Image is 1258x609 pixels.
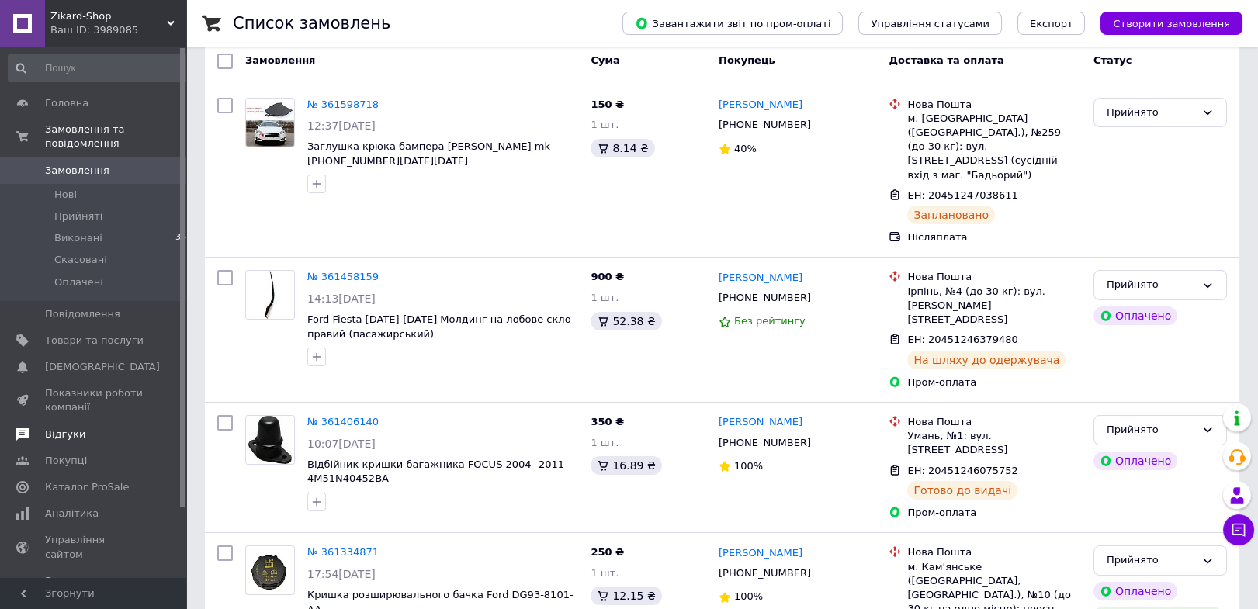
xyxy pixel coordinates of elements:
[1030,18,1073,29] span: Експорт
[1085,17,1242,29] a: Створити замовлення
[307,271,379,282] a: № 361458159
[45,533,144,561] span: Управління сайтом
[719,546,802,561] a: [PERSON_NAME]
[907,481,1017,500] div: Готово до видачі
[591,139,654,157] div: 8.14 ₴
[1113,18,1230,29] span: Створити замовлення
[907,230,1080,244] div: Післяплата
[54,275,103,289] span: Оплачені
[734,143,757,154] span: 40%
[45,123,186,151] span: Замовлення та повідомлення
[716,115,814,135] div: [PHONE_NUMBER]
[45,454,87,468] span: Покупці
[54,188,77,202] span: Нові
[54,231,102,245] span: Виконані
[591,99,624,110] span: 150 ₴
[907,206,995,224] div: Заплановано
[54,253,107,267] span: Скасовані
[591,312,661,330] div: 52.38 ₴
[591,292,619,303] span: 1 шт.
[307,438,376,450] span: 10:07[DATE]
[907,334,1017,345] span: ЕН: 20451246379480
[307,568,376,580] span: 17:54[DATE]
[591,567,619,579] span: 1 шт.
[246,416,294,464] img: Фото товару
[307,99,379,110] a: № 361598718
[871,18,989,29] span: Управління статусами
[245,54,315,66] span: Замовлення
[45,386,144,414] span: Показники роботи компанії
[45,507,99,521] span: Аналітика
[245,270,295,320] a: Фото товару
[1107,422,1195,438] div: Прийнято
[734,315,806,327] span: Без рейтингу
[307,313,571,340] a: Ford Fiesta [DATE]-[DATE] Молдинг на лобове скло правий (пасажирський)
[716,288,814,308] div: [PHONE_NUMBER]
[591,456,661,475] div: 16.89 ₴
[307,546,379,558] a: № 361334871
[45,164,109,178] span: Замовлення
[1093,54,1132,66] span: Статус
[45,480,129,494] span: Каталог ProSale
[591,271,624,282] span: 900 ₴
[734,460,763,472] span: 100%
[175,231,192,245] span: 348
[307,119,376,132] span: 12:37[DATE]
[591,546,624,558] span: 250 ₴
[307,292,376,305] span: 14:13[DATE]
[907,112,1080,182] div: м. [GEOGRAPHIC_DATA] ([GEOGRAPHIC_DATA].), №259 (до 30 кг): вул. [STREET_ADDRESS] (сусідній вхід ...
[716,563,814,583] div: [PHONE_NUMBER]
[1017,12,1086,35] button: Експорт
[1093,452,1177,470] div: Оплачено
[233,14,390,33] h1: Список замовлень
[45,96,88,110] span: Головна
[307,140,550,167] a: Заглушка крюка бампера [PERSON_NAME] mk [PHONE_NUMBER][DATE][DATE]
[907,545,1080,559] div: Нова Пошта
[307,416,379,427] a: № 361406140
[719,98,802,112] a: [PERSON_NAME]
[246,549,294,592] img: Фото товару
[907,415,1080,429] div: Нова Пошта
[622,12,843,35] button: Завантажити звіт по пром-оплаті
[907,429,1080,457] div: Умань, №1: вул. [STREET_ADDRESS]
[1107,105,1195,121] div: Прийнято
[45,307,120,321] span: Повідомлення
[591,587,661,605] div: 12.15 ₴
[1107,277,1195,293] div: Прийнято
[719,415,802,430] a: [PERSON_NAME]
[246,271,294,319] img: Фото товару
[245,98,295,147] a: Фото товару
[1107,552,1195,569] div: Прийнято
[907,98,1080,112] div: Нова Пошта
[50,9,167,23] span: Zikard-Shop
[734,590,763,602] span: 100%
[907,285,1080,327] div: Ірпінь, №4 (до 30 кг): вул. [PERSON_NAME][STREET_ADDRESS]
[591,119,619,130] span: 1 шт.
[246,99,294,147] img: Фото товару
[907,465,1017,476] span: ЕН: 20451246075752
[907,189,1017,201] span: ЕН: 20451247038611
[591,54,619,66] span: Cума
[858,12,1002,35] button: Управління статусами
[54,209,102,223] span: Прийняті
[889,54,1003,66] span: Доставка та оплата
[907,506,1080,520] div: Пром-оплата
[45,334,144,348] span: Товари та послуги
[907,375,1080,389] div: Пром-оплата
[716,433,814,453] div: [PHONE_NUMBER]
[591,416,624,427] span: 350 ₴
[591,437,619,448] span: 1 шт.
[1100,12,1242,35] button: Створити замовлення
[635,16,830,30] span: Завантажити звіт по пром-оплаті
[8,54,193,82] input: Пошук
[1093,306,1177,325] div: Оплачено
[307,458,564,485] a: Відбійник кришки багажника FOCUS 2004--2011 4M51N40452BA
[1093,582,1177,600] div: Оплачено
[907,351,1066,369] div: На шляху до одержувача
[245,415,295,465] a: Фото товару
[245,545,295,595] a: Фото товару
[50,23,186,37] div: Ваш ID: 3989085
